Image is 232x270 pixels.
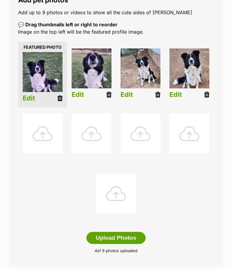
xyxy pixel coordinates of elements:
[72,91,84,98] a: Edit
[18,21,214,35] p: Image on the top left will be the featured profile image.
[169,91,182,98] a: Edit
[23,94,35,102] a: Edit
[121,91,133,98] a: Edit
[121,48,160,88] img: listing photo
[72,48,111,88] img: listing photo
[23,52,63,92] img: listing photo
[86,232,146,244] button: Upload Photos
[18,21,118,28] b: 💬 Drag thumbnails left or right to reorder
[18,9,214,16] p: Add up to 9 photos or videos to show all the cute sides of [PERSON_NAME]
[18,248,214,254] p: of 9 photos uploaded
[95,248,97,253] span: 4
[169,48,209,88] img: listing photo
